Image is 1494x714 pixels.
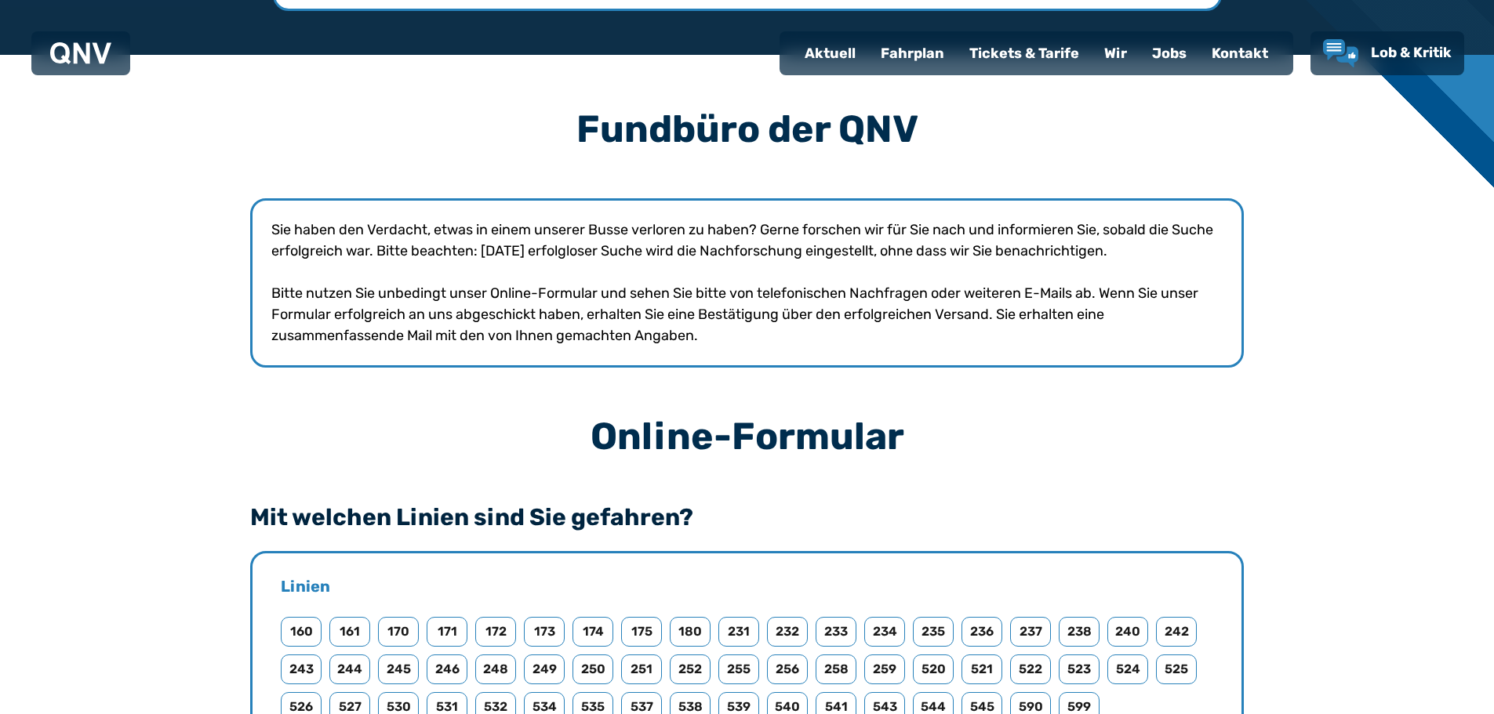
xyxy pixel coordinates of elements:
[50,38,111,69] a: QNV Logo
[1092,33,1140,74] a: Wir
[868,33,957,74] a: Fahrplan
[281,575,330,597] legend: Linien
[792,33,868,74] a: Aktuell
[271,283,1223,346] p: Bitte nutzen Sie unbedingt unser Online-Formular und sehen Sie bitte von telefonischen Nachfragen...
[1371,44,1452,61] span: Lob & Kritik
[250,111,1244,148] h3: Fundbüro der QNV
[957,33,1092,74] a: Tickets & Tarife
[250,418,1244,455] h3: Online-Formular
[50,42,111,64] img: QNV Logo
[1199,33,1281,74] a: Kontakt
[271,219,1223,262] p: Sie haben den Verdacht, etwas in einem unserer Busse verloren zu haben? Gerne forschen wir für Si...
[1323,39,1452,67] a: Lob & Kritik
[1140,33,1199,74] a: Jobs
[250,506,693,529] legend: Mit welchen Linien sind Sie gefahren?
